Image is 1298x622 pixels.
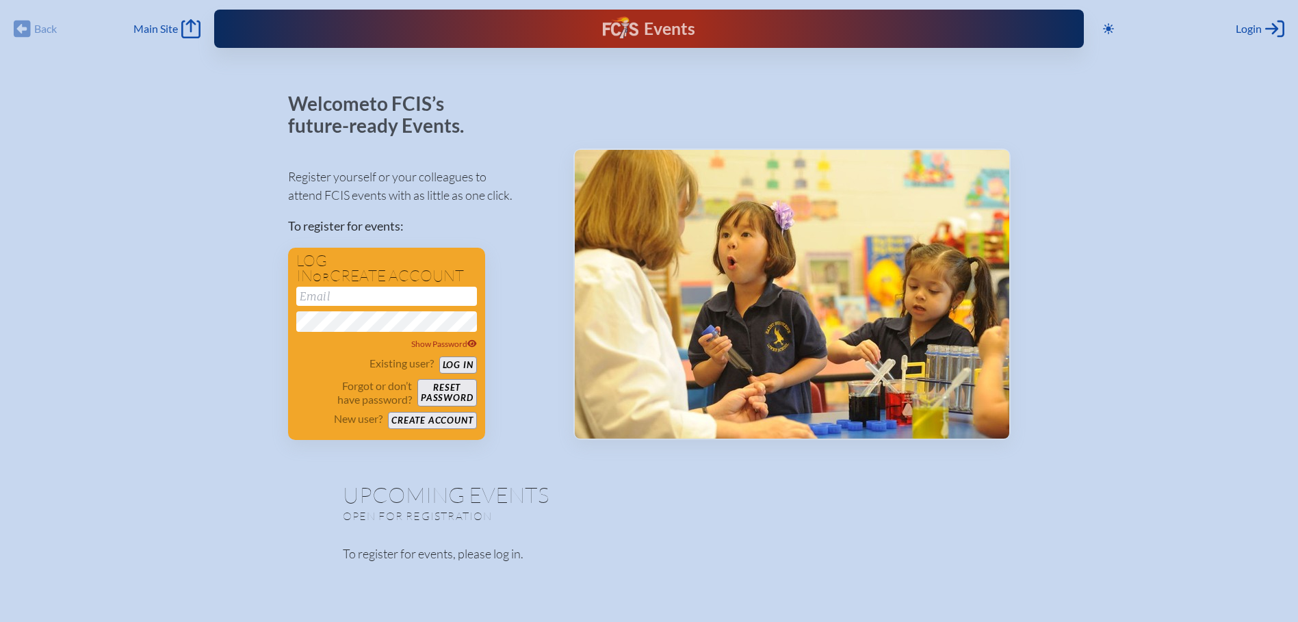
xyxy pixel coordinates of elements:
p: To register for events: [288,217,551,235]
p: Existing user? [369,357,434,370]
span: Main Site [133,22,178,36]
button: Create account [388,412,476,429]
button: Resetpassword [417,379,476,406]
img: Events [575,150,1009,439]
div: FCIS Events — Future ready [454,16,844,41]
span: Login [1236,22,1262,36]
button: Log in [439,357,477,374]
p: Register yourself or your colleagues to attend FCIS events with as little as one click. [288,168,551,205]
span: or [313,270,330,284]
h1: Upcoming Events [343,484,956,506]
p: Welcome to FCIS’s future-ready Events. [288,93,480,136]
p: Forgot or don’t have password? [296,379,413,406]
input: Email [296,287,477,306]
span: Show Password [411,339,477,349]
p: New user? [334,412,382,426]
h1: Log in create account [296,253,477,284]
a: Main Site [133,19,200,38]
p: Open for registration [343,509,704,523]
p: To register for events, please log in. [343,545,956,563]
